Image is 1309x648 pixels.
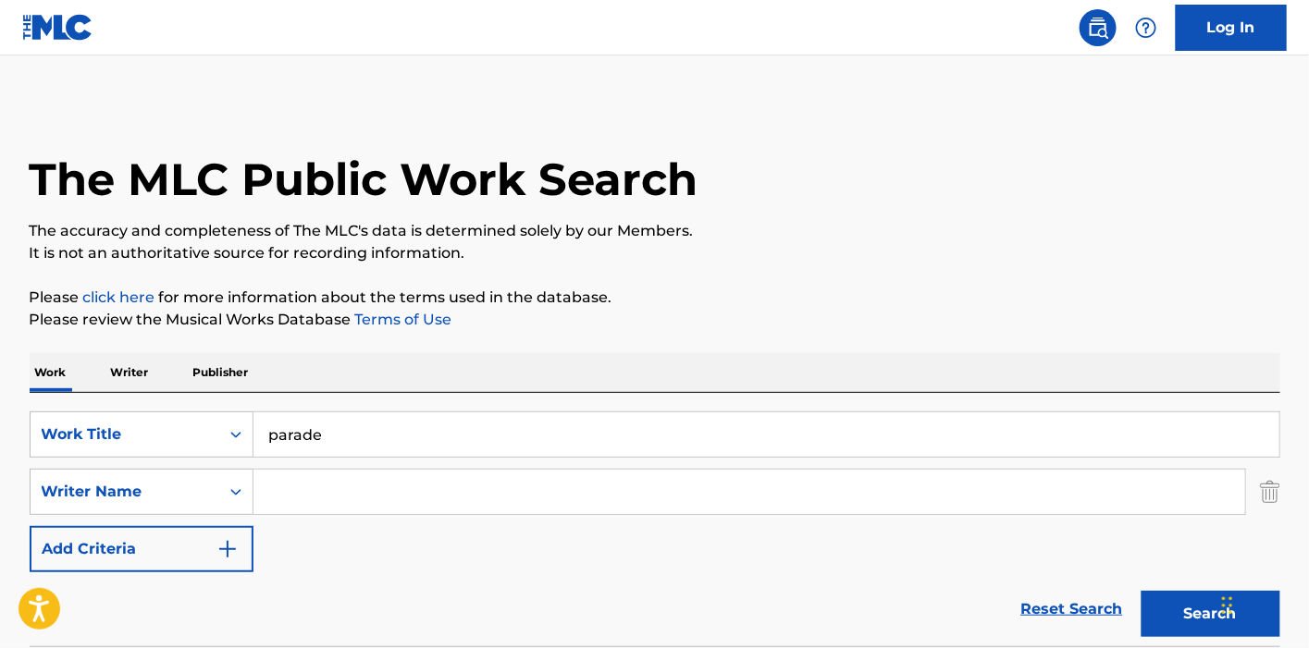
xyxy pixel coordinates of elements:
img: help [1135,17,1157,39]
a: Log In [1176,5,1287,51]
p: Please review the Musical Works Database [30,309,1280,331]
a: Public Search [1080,9,1117,46]
iframe: Chat Widget [1216,559,1309,648]
a: click here [83,288,155,306]
p: Publisher [188,353,254,392]
div: Drag [1222,578,1233,633]
a: Terms of Use [352,311,452,328]
button: Search [1142,591,1280,637]
h1: The MLC Public Work Search [30,152,698,207]
img: MLC Logo [22,14,93,41]
p: The accuracy and completeness of The MLC's data is determined solely by our Members. [30,220,1280,242]
a: Reset Search [1012,589,1132,630]
p: Please for more information about the terms used in the database. [30,287,1280,309]
div: Writer Name [42,481,208,503]
p: Writer [105,353,154,392]
p: It is not an authoritative source for recording information. [30,242,1280,264]
img: Delete Criterion [1260,469,1280,515]
form: Search Form [30,411,1280,646]
button: Add Criteria [30,526,253,572]
div: Help [1128,9,1165,46]
img: search [1087,17,1109,39]
p: Work [30,353,72,392]
img: 9d2ae6d4665cec9f34b9.svg [216,538,239,560]
div: Work Title [42,423,208,446]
